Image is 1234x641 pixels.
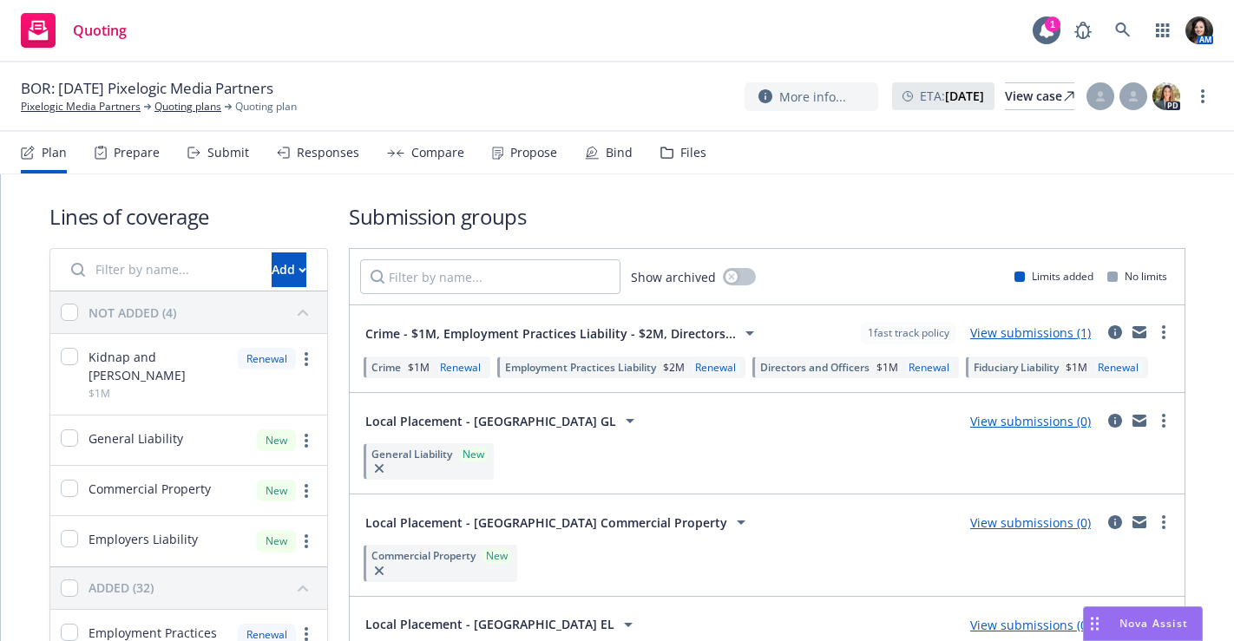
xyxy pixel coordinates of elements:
div: Add [272,253,306,286]
span: Local Placement - [GEOGRAPHIC_DATA] GL [365,412,616,430]
div: New [257,480,296,501]
a: more [296,481,317,501]
h1: Lines of coverage [49,202,328,231]
a: more [1192,86,1213,107]
div: New [459,447,488,461]
a: Quoting plans [154,99,221,114]
button: ADDED (32) [89,574,317,602]
span: Fiduciary Liability [974,360,1059,375]
div: Submit [207,146,249,160]
button: Local Placement - [GEOGRAPHIC_DATA] GL [360,403,646,438]
div: NOT ADDED (4) [89,304,176,322]
a: more [296,349,317,370]
a: View submissions (0) [970,514,1091,531]
span: $1M [89,386,110,401]
span: Local Placement - [GEOGRAPHIC_DATA] EL [365,615,614,633]
a: circleInformation [1105,410,1126,431]
div: Renewal [905,360,953,375]
a: Quoting [14,6,134,55]
span: Kidnap and [PERSON_NAME] [89,348,227,384]
div: Responses [297,146,359,160]
span: $1M [408,360,430,375]
a: View submissions (0) [970,617,1091,633]
button: Add [272,252,306,287]
div: Bind [606,146,633,160]
span: Quoting plan [235,99,297,114]
a: more [1153,512,1174,533]
a: mail [1129,410,1150,431]
div: No limits [1107,269,1167,284]
span: Directors and Officers [760,360,870,375]
img: photo [1152,82,1180,110]
div: 1 [1045,16,1060,32]
a: View submissions (0) [970,413,1091,429]
a: more [1153,410,1174,431]
span: Crime [371,360,401,375]
a: mail [1129,322,1150,343]
button: Nova Assist [1083,606,1203,641]
div: Prepare [114,146,160,160]
span: 1 fast track policy [868,325,949,341]
div: Drag to move [1084,607,1106,640]
span: Commercial Property [371,548,476,563]
div: Files [680,146,706,160]
span: Show archived [631,268,716,286]
span: General Liability [371,447,452,461]
div: Limits added [1014,269,1093,284]
span: General Liability [89,429,183,448]
span: ETA : [920,87,984,105]
span: Nova Assist [1119,616,1188,631]
span: Quoting [73,23,127,37]
span: More info... [779,88,846,106]
div: Compare [411,146,464,160]
input: Filter by name... [360,259,620,294]
div: Renewal [692,360,739,375]
span: $1M [1066,360,1087,375]
a: mail [1129,512,1150,533]
div: View case [1005,83,1074,109]
input: Filter by name... [61,252,261,287]
div: Renewal [436,360,484,375]
button: Crime - $1M, Employment Practices Liability - $2M, Directors... [360,316,765,350]
a: more [1153,322,1174,343]
button: More info... [745,82,878,111]
a: View submissions (1) [970,324,1091,341]
span: Employers Liability [89,530,198,548]
span: Local Placement - [GEOGRAPHIC_DATA] Commercial Property [365,513,727,532]
span: Crime - $1M, Employment Practices Liability - $2M, Directors... [365,324,736,343]
div: Plan [42,146,67,160]
a: Switch app [1145,13,1180,48]
strong: [DATE] [945,88,984,104]
span: $2M [663,360,685,375]
span: $1M [876,360,898,375]
a: circleInformation [1105,322,1126,343]
img: photo [1185,16,1213,44]
a: Search [1106,13,1140,48]
a: more [296,430,317,451]
div: ADDED (32) [89,579,154,597]
h1: Submission groups [349,202,1185,231]
a: Report a Bug [1066,13,1100,48]
span: Commercial Property [89,480,211,498]
span: BOR: [DATE] Pixelogic Media Partners [21,78,273,99]
button: Local Placement - [GEOGRAPHIC_DATA] Commercial Property [360,505,757,540]
a: View case [1005,82,1074,110]
div: New [257,530,296,552]
span: Employment Practices Liability [505,360,656,375]
div: New [482,548,511,563]
div: New [257,429,296,451]
div: Propose [510,146,557,160]
a: circleInformation [1105,512,1126,533]
button: NOT ADDED (4) [89,298,317,326]
a: Pixelogic Media Partners [21,99,141,114]
div: Renewal [238,348,296,370]
div: Renewal [1094,360,1142,375]
a: more [296,531,317,552]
